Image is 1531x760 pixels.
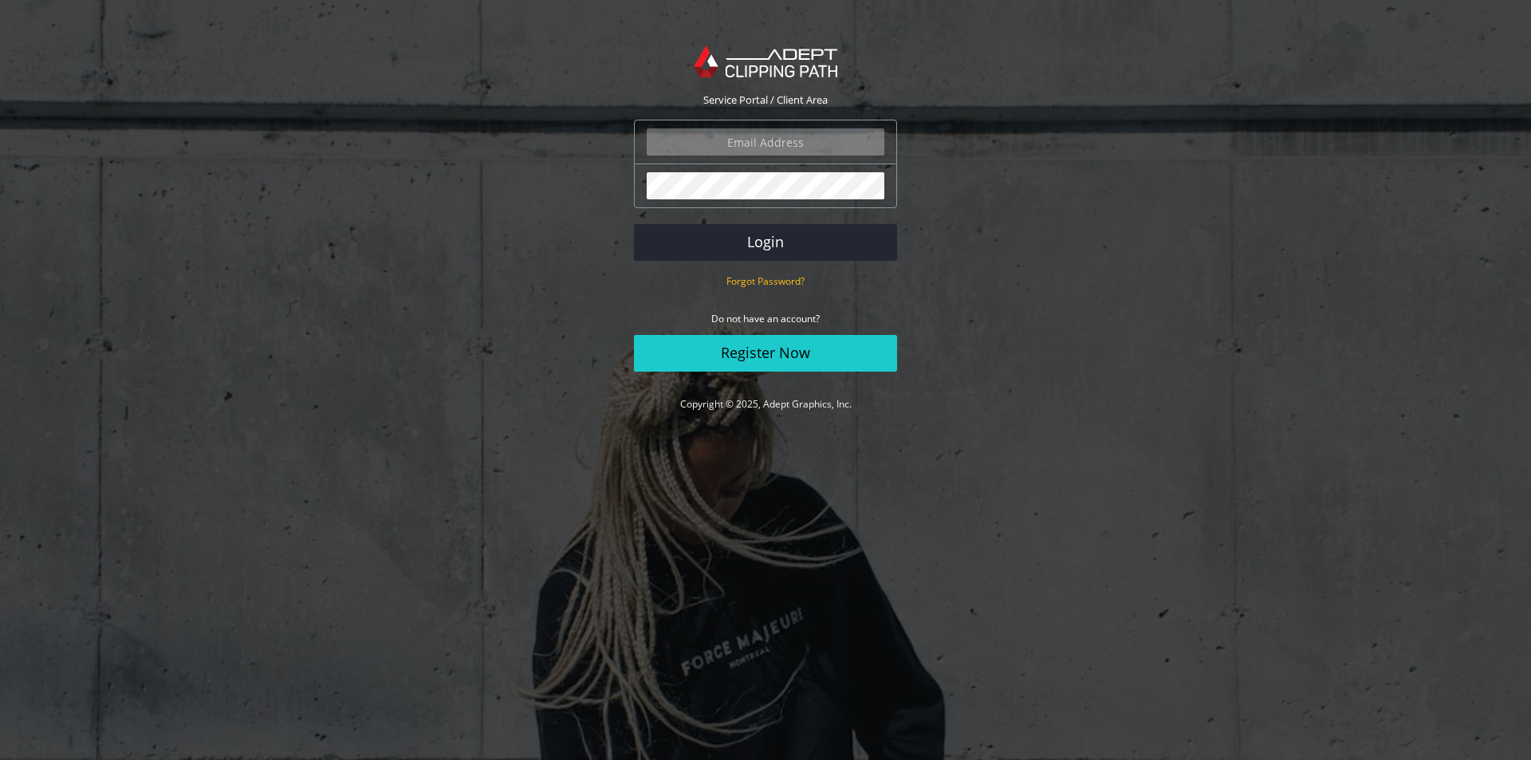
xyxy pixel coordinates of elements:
[634,335,897,372] a: Register Now
[711,312,820,325] small: Do not have an account?
[680,397,852,411] a: Copyright © 2025, Adept Graphics, Inc.
[634,224,897,261] button: Login
[694,45,836,77] img: Adept Graphics
[647,128,884,156] input: Email Address
[703,93,828,107] span: Service Portal / Client Area
[726,274,805,288] a: Forgot Password?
